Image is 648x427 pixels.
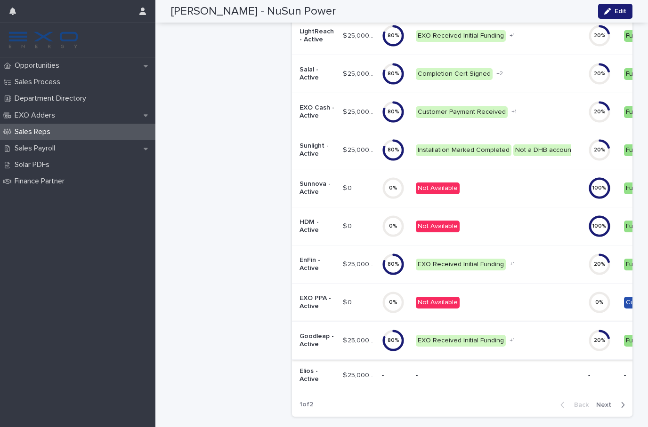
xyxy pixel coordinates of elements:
[343,68,376,78] p: $ 25,000.00
[416,144,511,156] div: Installation Marked Completed
[11,177,72,186] p: Finance Partner
[300,218,335,234] p: HDM - Active
[510,261,515,267] span: + 1
[292,393,321,416] p: 1 of 2
[416,106,508,118] div: Customer Payment Received
[568,402,589,408] span: Back
[553,401,592,409] button: Back
[416,297,460,308] div: Not Available
[343,297,354,307] p: $ 0
[300,104,335,120] p: EXO Cash - Active
[382,370,386,380] p: -
[496,71,503,77] span: + 2
[416,259,506,270] div: EXO Received Initial Funding
[510,33,515,39] span: + 1
[171,5,336,18] h2: [PERSON_NAME] - NuSun Power
[416,182,460,194] div: Not Available
[343,182,354,192] p: $ 0
[300,66,335,82] p: Salal - Active
[11,160,57,169] p: Solar PDFs
[343,335,376,345] p: $ 25,000.00
[588,32,611,39] div: 20 %
[11,94,94,103] p: Department Directory
[588,223,611,229] div: 100 %
[11,61,67,70] p: Opportunities
[343,106,376,116] p: $ 25,000.00
[588,185,611,191] div: 100 %
[300,142,335,158] p: Sunlight - Active
[382,71,405,77] div: 80 %
[11,127,58,136] p: Sales Reps
[8,31,79,49] img: FKS5r6ZBThi8E5hshIGi
[382,185,405,191] div: 0 %
[343,30,376,40] p: $ 25,000.00
[416,335,506,347] div: EXO Received Initial Funding
[513,144,575,156] div: Not a DHB account
[11,111,63,120] p: EXO Adders
[300,256,335,272] p: EnFin - Active
[382,223,405,229] div: 0 %
[382,337,405,344] div: 80 %
[382,109,405,115] div: 80 %
[343,144,376,154] p: $ 25,000.00
[588,261,611,268] div: 20 %
[382,299,405,306] div: 0 %
[300,294,335,310] p: EXO PPA - Active
[588,337,611,344] div: 20 %
[615,8,626,15] span: Edit
[588,109,611,115] div: 20 %
[592,401,632,409] button: Next
[300,367,335,383] p: Elios - Active
[11,78,68,87] p: Sales Process
[416,30,506,42] div: EXO Received Initial Funding
[300,28,335,44] p: LightReach - Active
[588,370,592,380] p: -
[416,221,460,232] div: Not Available
[343,221,354,230] p: $ 0
[588,71,611,77] div: 20 %
[416,372,581,380] p: -
[588,147,611,153] div: 20 %
[343,370,376,380] p: $ 25,000.00
[300,180,335,196] p: Sunnova - Active
[511,109,517,115] span: + 1
[382,147,405,153] div: 80 %
[382,261,405,268] div: 80 %
[300,332,335,348] p: Goodleap - Active
[343,259,376,269] p: $ 25,000.00
[588,299,611,306] div: 0 %
[382,32,405,39] div: 80 %
[596,402,617,408] span: Next
[598,4,632,19] button: Edit
[11,144,63,153] p: Sales Payroll
[510,338,515,343] span: + 1
[416,68,493,80] div: Completion Cert Signed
